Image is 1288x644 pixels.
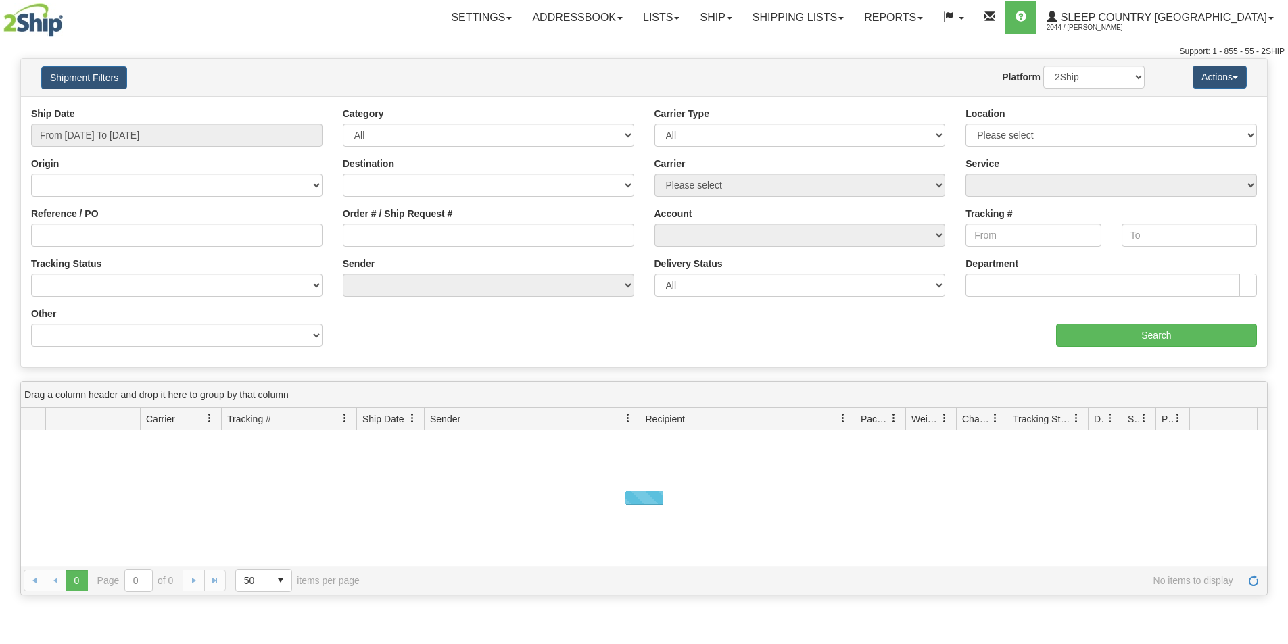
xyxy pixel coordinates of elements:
span: Page 0 [66,570,87,591]
span: Carrier [146,412,175,426]
a: Recipient filter column settings [832,407,855,430]
label: Tracking Status [31,257,101,270]
span: Ship Date [362,412,404,426]
label: Carrier Type [654,107,709,120]
button: Shipment Filters [41,66,127,89]
label: Service [965,157,999,170]
span: select [270,570,291,591]
span: Recipient [646,412,685,426]
span: No items to display [379,575,1233,586]
a: Tracking # filter column settings [333,407,356,430]
span: Page sizes drop down [235,569,292,592]
span: Pickup Status [1162,412,1173,426]
span: 50 [244,574,262,587]
a: Packages filter column settings [882,407,905,430]
label: Account [654,207,692,220]
span: Sender [430,412,460,426]
a: Refresh [1243,570,1264,591]
a: Weight filter column settings [933,407,956,430]
label: Origin [31,157,59,170]
a: Lists [633,1,690,34]
a: Tracking Status filter column settings [1065,407,1088,430]
a: Addressbook [522,1,633,34]
label: Department [965,257,1018,270]
span: Delivery Status [1094,412,1105,426]
span: 2044 / [PERSON_NAME] [1047,21,1148,34]
button: Actions [1193,66,1247,89]
label: Tracking # [965,207,1012,220]
input: From [965,224,1101,247]
span: Sleep Country [GEOGRAPHIC_DATA] [1057,11,1267,23]
label: Category [343,107,384,120]
span: Packages [861,412,889,426]
a: Carrier filter column settings [198,407,221,430]
a: Pickup Status filter column settings [1166,407,1189,430]
a: Shipping lists [742,1,854,34]
span: Tracking Status [1013,412,1072,426]
input: Search [1056,324,1257,347]
a: Sender filter column settings [617,407,640,430]
label: Platform [1002,70,1041,84]
div: grid grouping header [21,382,1267,408]
label: Sender [343,257,375,270]
a: Reports [854,1,933,34]
span: Tracking # [227,412,271,426]
div: Support: 1 - 855 - 55 - 2SHIP [3,46,1285,57]
iframe: chat widget [1257,253,1287,391]
span: Shipment Issues [1128,412,1139,426]
a: Ship Date filter column settings [401,407,424,430]
label: Delivery Status [654,257,723,270]
input: To [1122,224,1257,247]
span: Charge [962,412,991,426]
a: Charge filter column settings [984,407,1007,430]
a: Settings [441,1,522,34]
label: Location [965,107,1005,120]
label: Destination [343,157,394,170]
label: Other [31,307,56,320]
a: Sleep Country [GEOGRAPHIC_DATA] 2044 / [PERSON_NAME] [1036,1,1284,34]
a: Delivery Status filter column settings [1099,407,1122,430]
label: Ship Date [31,107,75,120]
label: Reference / PO [31,207,99,220]
img: logo2044.jpg [3,3,63,37]
a: Shipment Issues filter column settings [1132,407,1155,430]
a: Ship [690,1,742,34]
span: Page of 0 [97,569,174,592]
span: Weight [911,412,940,426]
span: items per page [235,569,360,592]
label: Order # / Ship Request # [343,207,453,220]
label: Carrier [654,157,686,170]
